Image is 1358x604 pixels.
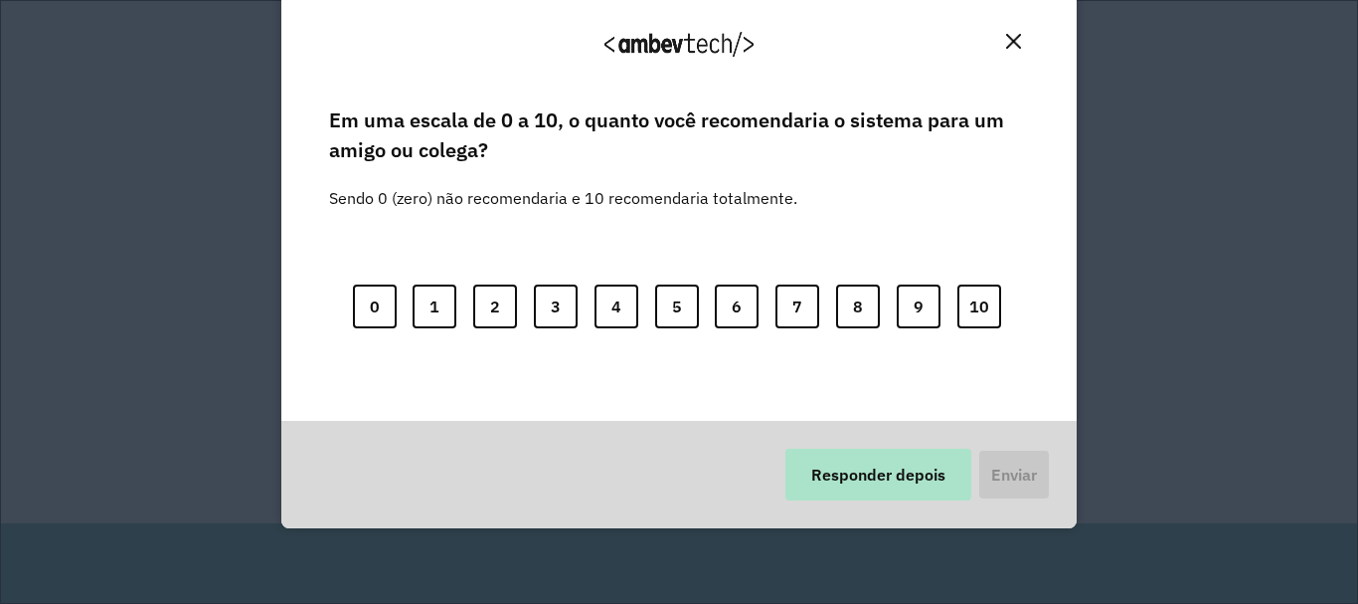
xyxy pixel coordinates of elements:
[353,285,397,328] button: 0
[957,285,1001,328] button: 10
[836,285,880,328] button: 8
[594,285,638,328] button: 4
[413,285,456,328] button: 1
[775,285,819,328] button: 7
[1006,34,1021,49] img: Close
[329,162,797,210] label: Sendo 0 (zero) não recomendaria e 10 recomendaria totalmente.
[655,285,699,328] button: 5
[897,285,940,328] button: 9
[998,26,1029,57] button: Close
[534,285,578,328] button: 3
[785,449,971,501] button: Responder depois
[329,105,1029,166] label: Em uma escala de 0 a 10, o quanto você recomendaria o sistema para um amigo ou colega?
[473,285,517,328] button: 2
[715,285,759,328] button: 6
[604,32,754,57] img: Logo Ambevtech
